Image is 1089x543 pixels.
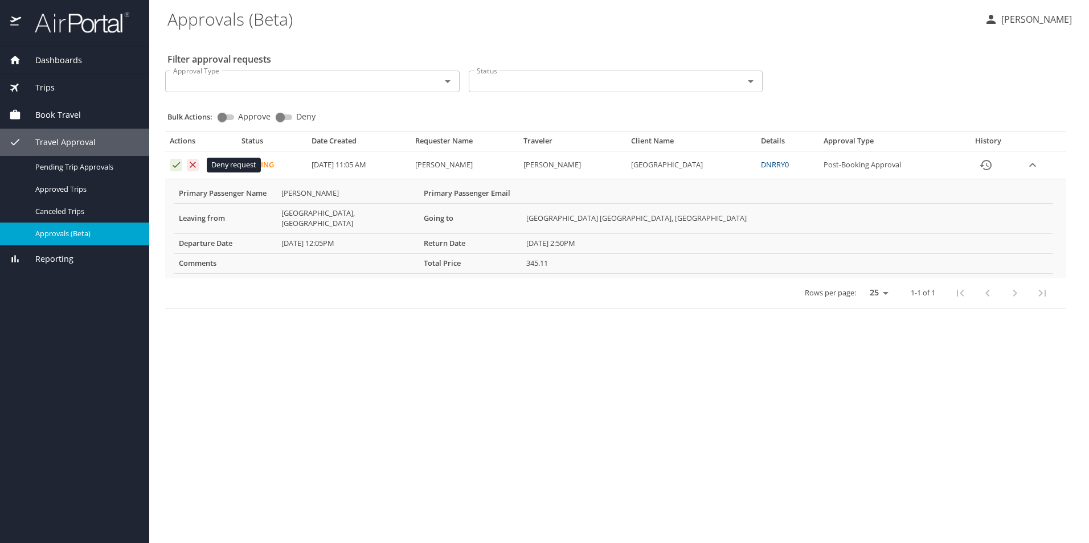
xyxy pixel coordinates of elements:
[957,136,1020,151] th: History
[756,136,820,151] th: Details
[167,1,975,36] h1: Approvals (Beta)
[998,13,1072,26] p: [PERSON_NAME]
[419,253,522,273] th: Total Price
[21,81,55,94] span: Trips
[22,11,129,34] img: airportal-logo.png
[170,159,182,171] button: Approve request
[165,136,1066,308] table: Approval table
[522,233,1053,253] td: [DATE] 2:50PM
[522,203,1053,233] td: [GEOGRAPHIC_DATA] [GEOGRAPHIC_DATA], [GEOGRAPHIC_DATA]
[174,233,277,253] th: Departure Date
[296,113,316,121] span: Deny
[819,151,957,179] td: Post-Booking Approval
[980,9,1076,30] button: [PERSON_NAME]
[627,136,756,151] th: Client Name
[277,233,419,253] td: [DATE] 12:05PM
[238,113,271,121] span: Approve
[21,54,82,67] span: Dashboards
[419,184,522,203] th: Primary Passenger Email
[307,136,411,151] th: Date Created
[519,136,627,151] th: Traveler
[627,151,756,179] td: [GEOGRAPHIC_DATA]
[174,253,277,273] th: Comments
[743,73,759,89] button: Open
[411,136,519,151] th: Requester Name
[419,203,522,233] th: Going to
[237,136,307,151] th: Status
[35,184,136,195] span: Approved Trips
[174,184,277,203] th: Primary Passenger Name
[35,206,136,217] span: Canceled Trips
[277,184,419,203] td: [PERSON_NAME]
[972,151,1000,179] button: History
[165,136,237,151] th: Actions
[419,233,522,253] th: Return Date
[819,136,957,151] th: Approval Type
[911,289,935,297] p: 1-1 of 1
[440,73,456,89] button: Open
[805,289,856,297] p: Rows per page:
[174,203,277,233] th: Leaving from
[21,253,73,265] span: Reporting
[35,228,136,239] span: Approvals (Beta)
[10,11,22,34] img: icon-airportal.png
[21,136,96,149] span: Travel Approval
[277,203,419,233] td: [GEOGRAPHIC_DATA], [GEOGRAPHIC_DATA]
[519,151,627,179] td: [PERSON_NAME]
[761,159,789,170] a: DNRRY0
[167,112,222,122] p: Bulk Actions:
[411,151,519,179] td: [PERSON_NAME]
[174,184,1053,274] table: More info for approvals
[522,253,1053,273] td: 345.11
[21,109,81,121] span: Book Travel
[35,162,136,172] span: Pending Trip Approvals
[1024,157,1041,174] button: expand row
[167,50,271,68] h2: Filter approval requests
[861,284,893,301] select: rows per page
[237,151,307,179] td: Pending
[307,151,411,179] td: [DATE] 11:05 AM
